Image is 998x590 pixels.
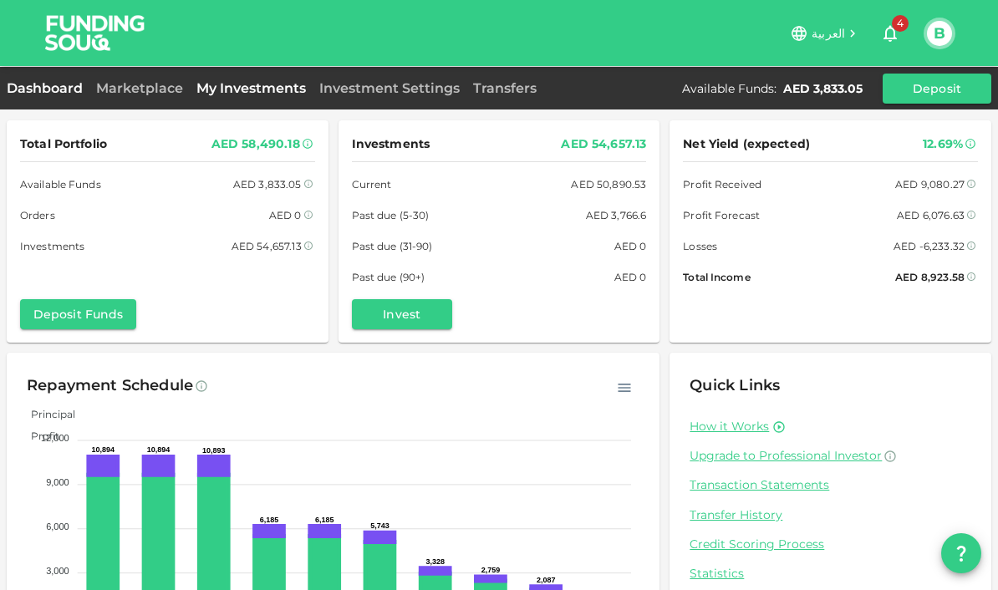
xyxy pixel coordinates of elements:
div: AED 3,833.05 [233,175,302,193]
span: Profit [18,430,59,442]
a: Statistics [690,566,971,582]
a: My Investments [190,80,313,96]
div: AED 3,766.6 [586,206,647,224]
div: AED 0 [269,206,302,224]
div: AED 8,923.58 [895,268,965,286]
span: Current [352,175,392,193]
a: Credit Scoring Process [690,537,971,552]
button: Invest [352,299,452,329]
div: AED -6,233.32 [894,237,965,255]
div: AED 54,657.13 [561,134,646,155]
div: Available Funds : [682,80,777,97]
span: Profit Received [683,175,761,193]
span: Past due (5-30) [352,206,430,224]
span: العربية [812,26,845,41]
a: How it Works [690,419,769,435]
div: AED 58,490.18 [211,134,300,155]
div: AED 6,076.63 [897,206,965,224]
span: Upgrade to Professional Investor [690,448,882,463]
span: Net Yield (expected) [683,134,810,155]
tspan: 3,000 [46,566,69,576]
tspan: 12,000 [41,433,69,443]
button: 4 [873,17,907,50]
a: Marketplace [89,80,190,96]
span: Profit Forecast [683,206,760,224]
span: Orders [20,206,55,224]
div: AED 0 [614,237,647,255]
a: Transfer History [690,507,971,523]
a: Transaction Statements [690,477,971,493]
div: AED 50,890.53 [571,175,646,193]
span: Quick Links [690,376,780,394]
div: AED 54,657.13 [232,237,302,255]
div: AED 9,080.27 [895,175,965,193]
button: Deposit [883,74,991,104]
span: Investments [352,134,430,155]
span: Available Funds [20,175,101,193]
a: Dashboard [7,80,89,96]
a: Transfers [466,80,543,96]
a: Upgrade to Professional Investor [690,448,971,464]
span: Principal [18,408,75,420]
span: Past due (31-90) [352,237,433,255]
tspan: 9,000 [46,477,69,487]
button: Deposit Funds [20,299,136,329]
tspan: 6,000 [46,521,69,532]
span: Total Income [683,268,750,286]
span: Investments [20,237,84,255]
button: question [941,533,981,573]
span: Total Portfolio [20,134,107,155]
button: B [927,21,952,46]
div: AED 3,833.05 [783,80,863,97]
span: Past due (90+) [352,268,425,286]
a: Investment Settings [313,80,466,96]
div: Repayment Schedule [27,373,193,399]
div: AED 0 [614,268,647,286]
span: 4 [892,15,909,32]
div: 12.69% [923,134,963,155]
span: Losses [683,237,717,255]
